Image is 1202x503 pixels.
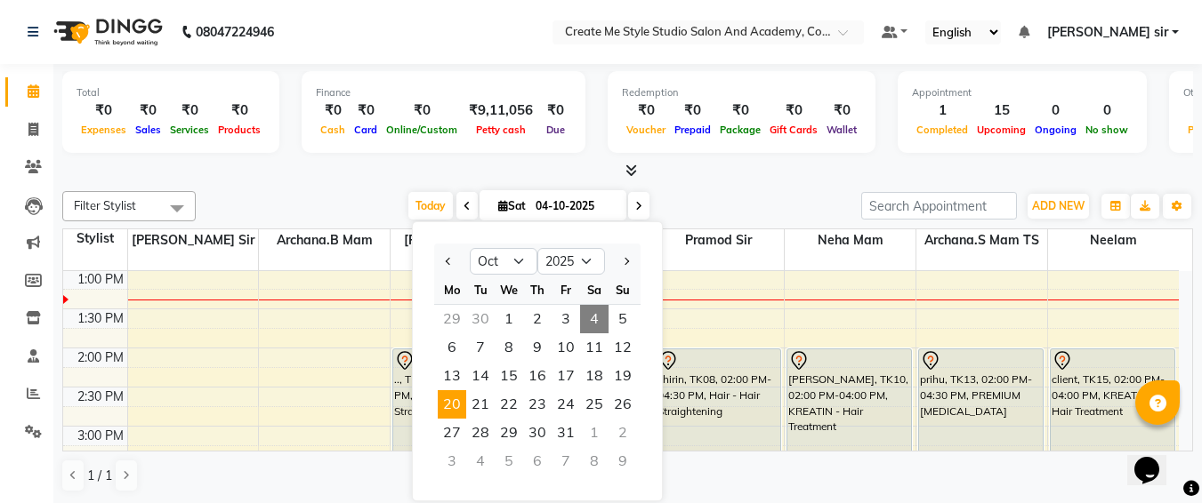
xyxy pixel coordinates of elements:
div: Saturday, October 25, 2025 [580,390,609,419]
div: Mo [438,275,466,304]
span: 11 [580,333,609,362]
button: Next month [618,247,633,275]
div: Monday, September 29, 2025 [438,305,466,333]
span: Ongoing [1030,124,1081,136]
div: ₹0 [540,100,571,121]
div: Tu [466,275,495,304]
span: 23 [523,390,552,419]
span: Package [715,124,765,136]
span: 8 [495,333,523,362]
span: Upcoming [972,124,1030,136]
div: Sunday, October 19, 2025 [609,362,637,390]
div: Friday, October 31, 2025 [552,419,580,447]
div: Thursday, October 23, 2025 [523,390,552,419]
div: Wednesday, November 5, 2025 [495,447,523,475]
span: Services [165,124,214,136]
div: 1:00 PM [74,270,127,289]
div: ₹0 [765,100,822,121]
span: 3 [552,305,580,333]
div: 0 [1081,100,1133,121]
span: 5 [609,305,637,333]
span: Wallet [822,124,861,136]
div: Thursday, October 30, 2025 [523,419,552,447]
span: Pramod sir [654,229,785,251]
div: client, TK15, 02:00 PM-04:00 PM, KREATIN - Hair Treatment [1051,349,1175,503]
div: ₹0 [77,100,131,121]
span: 14 [466,362,495,390]
div: 2:30 PM [74,387,127,406]
span: Sat [494,199,530,212]
div: Friday, October 17, 2025 [552,362,580,390]
div: 1:30 PM [74,309,127,328]
span: 1 [495,305,523,333]
span: 15 [495,362,523,390]
span: 10 [552,333,580,362]
div: Saturday, October 4, 2025 [580,305,609,333]
span: Expenses [77,124,131,136]
div: Monday, October 13, 2025 [438,362,466,390]
span: 7 [466,333,495,362]
div: Tuesday, October 21, 2025 [466,390,495,419]
div: Saturday, November 8, 2025 [580,447,609,475]
span: Today [408,192,453,220]
span: 2 [523,305,552,333]
div: ₹9,11,056 [462,100,540,121]
select: Select month [470,248,537,275]
img: logo [45,7,167,57]
div: Sunday, October 12, 2025 [609,333,637,362]
iframe: chat widget [1127,432,1184,485]
div: Thursday, October 9, 2025 [523,333,552,362]
div: Finance [316,85,571,100]
div: Appointment [912,85,1133,100]
div: We [495,275,523,304]
div: Wednesday, October 15, 2025 [495,362,523,390]
div: Friday, October 3, 2025 [552,305,580,333]
span: Sales [131,124,165,136]
span: 9 [523,333,552,362]
div: Monday, November 3, 2025 [438,447,466,475]
div: ₹0 [622,100,670,121]
span: 13 [438,362,466,390]
div: 0 [1030,100,1081,121]
div: Monday, October 6, 2025 [438,333,466,362]
div: Monday, October 27, 2025 [438,419,466,447]
span: Gift Cards [765,124,822,136]
div: ₹0 [822,100,861,121]
span: 31 [552,419,580,447]
input: Search Appointment [861,192,1017,220]
div: Sunday, October 26, 2025 [609,390,637,419]
span: Completed [912,124,972,136]
div: Sa [580,275,609,304]
span: Neelam [1048,229,1179,251]
div: Thursday, October 16, 2025 [523,362,552,390]
div: Friday, October 10, 2025 [552,333,580,362]
span: 20 [438,390,466,419]
span: 21 [466,390,495,419]
span: Online/Custom [382,124,462,136]
button: Previous month [441,247,456,275]
select: Select year [537,248,605,275]
div: ₹0 [214,100,265,121]
span: 1 / 1 [87,467,112,485]
div: Thursday, November 6, 2025 [523,447,552,475]
span: 16 [523,362,552,390]
b: 08047224946 [196,7,274,57]
div: 1 [912,100,972,121]
button: ADD NEW [1028,194,1089,219]
div: Th [523,275,552,304]
div: Wednesday, October 22, 2025 [495,390,523,419]
span: Neha mam [785,229,916,251]
div: Sunday, November 2, 2025 [609,419,637,447]
span: 27 [438,419,466,447]
div: Tuesday, October 14, 2025 [466,362,495,390]
div: Tuesday, November 4, 2025 [466,447,495,475]
span: Petty cash [472,124,530,136]
span: 18 [580,362,609,390]
div: Tuesday, September 30, 2025 [466,305,495,333]
div: Monday, October 20, 2025 [438,390,466,419]
span: Products [214,124,265,136]
div: ₹0 [316,100,350,121]
div: 2:00 PM [74,348,127,367]
div: ₹0 [165,100,214,121]
div: Stylist [63,229,127,248]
